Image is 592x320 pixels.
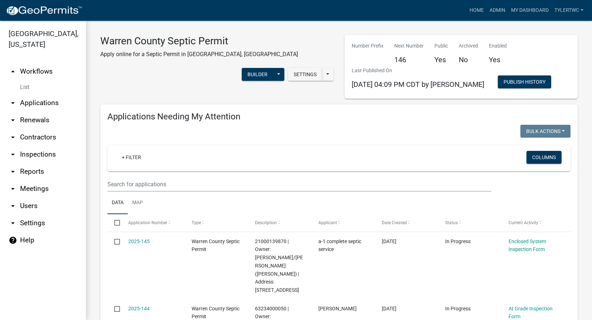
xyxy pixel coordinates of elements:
[9,99,17,107] i: arrow_drop_down
[9,150,17,159] i: arrow_drop_down
[489,42,507,50] p: Enabled
[487,4,508,17] a: Admin
[552,4,586,17] a: TylerTWC
[128,220,167,225] span: Application Number
[9,219,17,227] i: arrow_drop_down
[382,306,396,311] span: 10/03/2025
[9,133,17,142] i: arrow_drop_down
[242,68,273,81] button: Builder
[509,238,546,252] a: Enclosed System Inspection Form
[107,112,571,122] h4: Applications Needing My Attention
[509,220,538,225] span: Current Activity
[498,75,551,88] button: Publish History
[394,42,424,50] p: Next Number
[255,238,303,293] span: 21000139870 | Owner: BOWN, THOMAS D JR/CUNNINGHAM, KIMBERLY A (Deed) | Address: 24546 CLEVELAND ST
[526,151,562,164] button: Columns
[375,214,438,231] datatable-header-cell: Date Created
[352,67,484,74] p: Last Published On
[445,220,458,225] span: Status
[508,4,552,17] a: My Dashboard
[107,192,128,215] a: Data
[394,55,424,64] h5: 146
[100,35,298,47] h3: Warren County Septic Permit
[107,177,491,192] input: Search for applications
[509,306,553,320] a: At Grade Inspection Form
[9,202,17,210] i: arrow_drop_down
[255,220,277,225] span: Description
[352,42,384,50] p: Number Prefix
[100,50,298,59] p: Apply online for a Septic Permit in [GEOGRAPHIC_DATA], [GEOGRAPHIC_DATA]
[128,306,150,311] a: 2025-144
[128,192,147,215] a: Map
[184,214,248,231] datatable-header-cell: Type
[288,68,322,81] button: Settings
[9,184,17,193] i: arrow_drop_down
[107,214,121,231] datatable-header-cell: Select
[9,236,17,245] i: help
[467,4,487,17] a: Home
[459,55,478,64] h5: No
[352,80,484,89] span: [DATE] 04:09 PM CDT by [PERSON_NAME]
[382,238,396,244] span: 10/03/2025
[434,55,448,64] h5: Yes
[318,306,357,311] span: Rick Rogers
[121,214,184,231] datatable-header-cell: Application Number
[520,125,571,138] button: Bulk Actions
[382,220,407,225] span: Date Created
[459,42,478,50] p: Archived
[318,238,361,252] span: a-1 complete septic service
[312,214,375,231] datatable-header-cell: Applicant
[9,67,17,76] i: arrow_drop_up
[445,238,471,244] span: In Progress
[192,306,240,320] span: Warren County Septic Permit
[9,167,17,176] i: arrow_drop_down
[9,116,17,124] i: arrow_drop_down
[489,55,507,64] h5: Yes
[116,151,147,164] a: + Filter
[498,80,551,85] wm-modal-confirm: Workflow Publish History
[128,238,150,244] a: 2025-145
[248,214,312,231] datatable-header-cell: Description
[192,220,201,225] span: Type
[434,42,448,50] p: Public
[502,214,565,231] datatable-header-cell: Current Activity
[318,220,337,225] span: Applicant
[192,238,240,252] span: Warren County Septic Permit
[438,214,502,231] datatable-header-cell: Status
[445,306,471,311] span: In Progress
